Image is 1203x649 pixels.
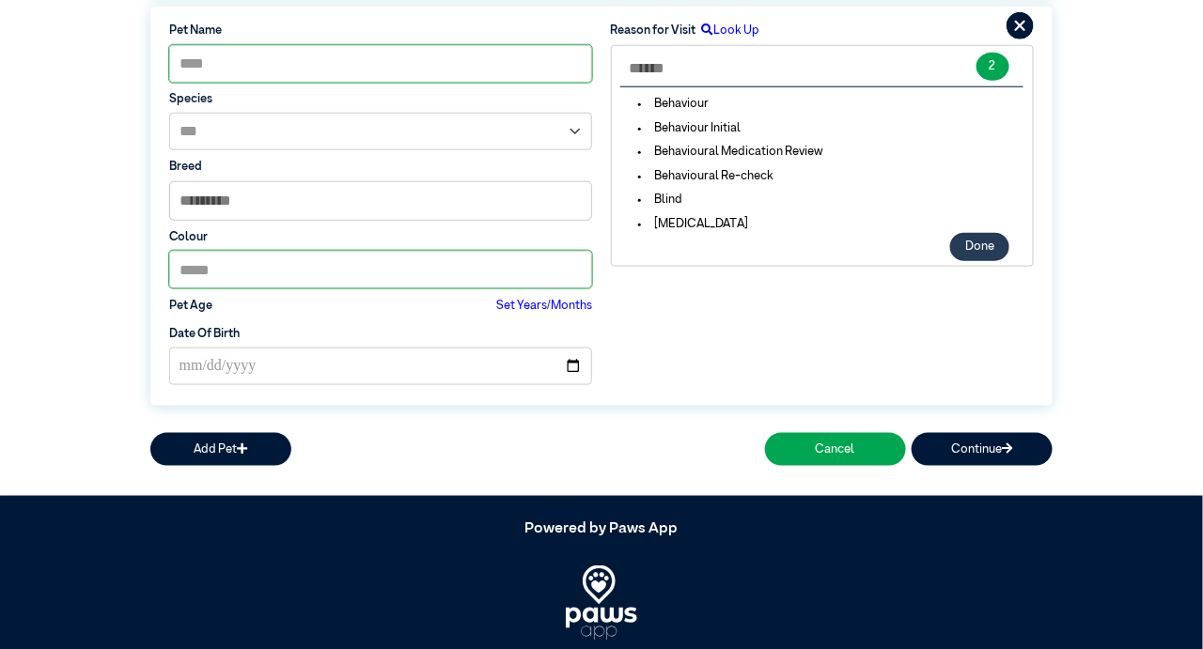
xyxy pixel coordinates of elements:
label: Pet Age [169,297,212,315]
li: Behaviour Initial [627,119,753,137]
li: Behavioural Re-check [627,167,786,185]
label: Species [169,90,592,108]
li: Behaviour [627,95,721,113]
li: [MEDICAL_DATA] [627,215,760,233]
img: PawsApp [566,565,638,641]
label: Date Of Birth [169,325,240,343]
button: Cancel [765,433,906,466]
button: Continue [912,433,1053,466]
button: Add Pet [150,433,291,466]
label: Colour [169,228,592,246]
button: 2 [976,53,1009,81]
label: Set Years/Months [496,297,592,315]
h5: Powered by Paws App [150,520,1053,538]
button: Done [950,233,1009,261]
label: Look Up [696,22,760,39]
li: Blind [627,191,695,209]
label: Pet Name [169,22,592,39]
li: Behavioural Medication Review [627,143,835,161]
label: Reason for Visit [611,22,696,39]
label: Breed [169,158,592,176]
